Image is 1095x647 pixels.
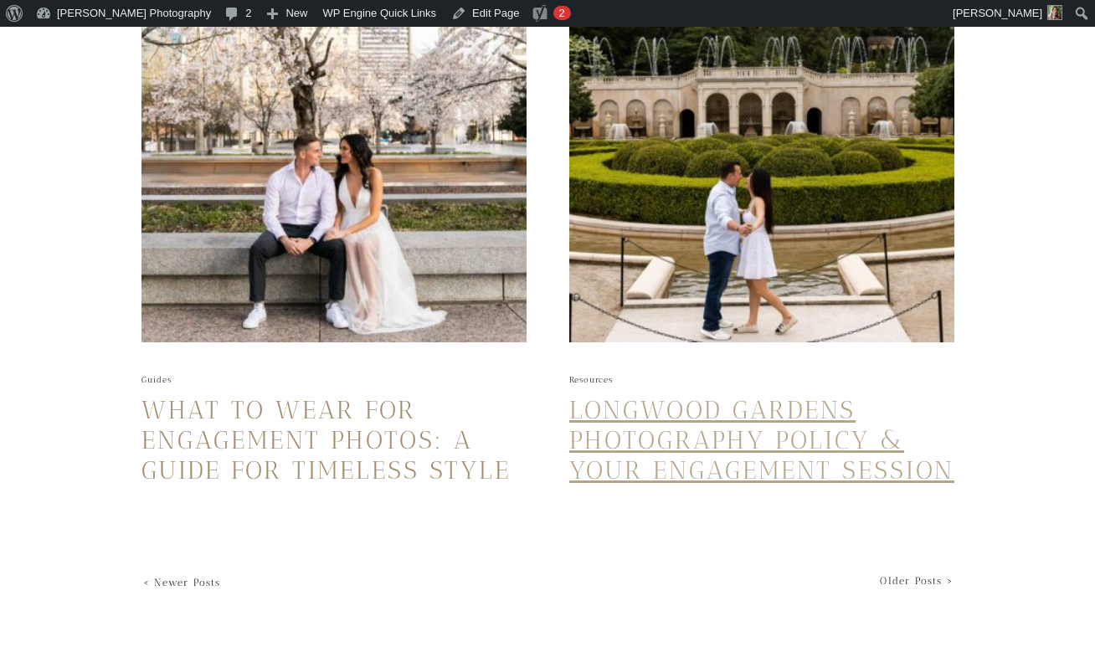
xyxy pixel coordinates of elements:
[558,7,564,19] span: 2
[569,375,613,385] a: Resources
[141,395,511,485] a: What to Wear for Engagement Photos: A Guide for Timeless Style
[143,577,221,588] a: < Newer Posts
[141,375,172,385] a: Guides
[953,7,1042,19] span: [PERSON_NAME]
[880,575,954,587] a: Older Posts >
[569,395,954,485] a: Longwood Gardens Photography Policy & Your Engagement Session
